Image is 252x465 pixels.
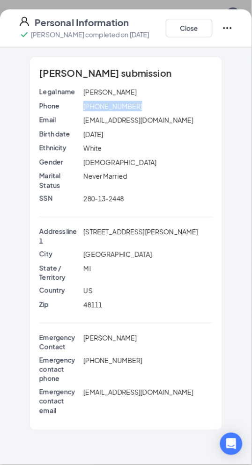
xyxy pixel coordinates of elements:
[39,68,172,78] span: [PERSON_NAME] submission
[83,144,102,153] span: White
[39,115,80,124] p: Email
[83,287,92,295] span: US
[39,333,80,352] p: Emergency Contact
[83,250,152,259] span: [GEOGRAPHIC_DATA]
[39,171,80,190] p: Marital Status
[39,87,80,96] p: Legal name
[39,249,80,259] p: City
[19,16,30,27] svg: User
[39,263,80,282] p: State / Territory
[83,102,142,110] span: [PHONE_NUMBER]
[31,30,149,39] p: [PERSON_NAME] completed on [DATE]
[83,264,91,273] span: MI
[39,101,80,110] p: Phone
[39,129,80,138] p: Birth date
[83,334,137,342] span: [PERSON_NAME]
[39,286,80,295] p: Country
[83,301,102,309] span: 48111
[83,116,193,124] span: [EMAIL_ADDRESS][DOMAIN_NAME]
[39,356,80,384] p: Emergency contact phone
[222,22,233,34] svg: Ellipses
[83,228,198,236] span: [STREET_ADDRESS][PERSON_NAME]
[19,29,30,40] svg: Checkmark
[83,356,142,365] span: [PHONE_NUMBER]
[220,433,243,456] div: Open Intercom Messenger
[83,130,103,138] span: [DATE]
[83,158,156,167] span: [DEMOGRAPHIC_DATA]
[39,387,80,415] p: Emergency contact email
[39,143,80,153] p: Ethnicity
[39,157,80,167] p: Gender
[166,19,213,37] button: Close
[39,227,80,246] p: Address line 1
[39,194,80,203] p: SSN
[39,300,80,309] p: Zip
[83,88,137,96] span: [PERSON_NAME]
[35,16,129,29] h4: Personal Information
[83,172,127,181] span: Never Married
[83,388,193,397] span: [EMAIL_ADDRESS][DOMAIN_NAME]
[83,195,124,203] span: 280-13-2448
